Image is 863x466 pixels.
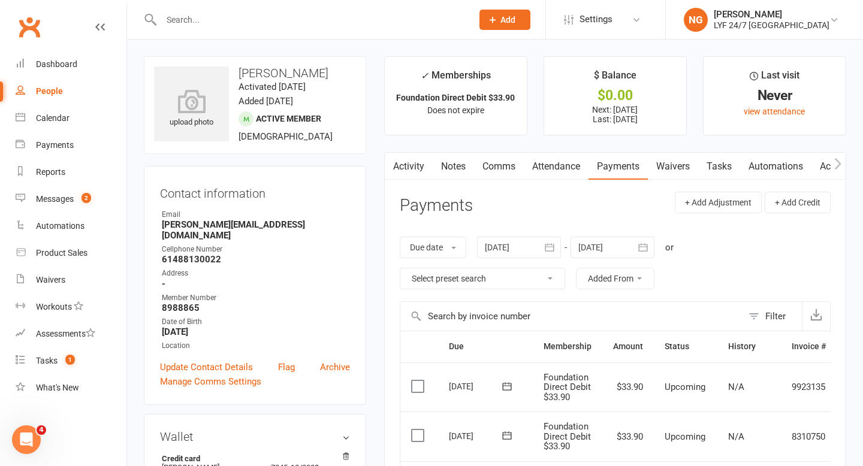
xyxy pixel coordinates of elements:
a: Update Contact Details [160,360,253,374]
div: Assessments [36,329,95,338]
div: Email [162,209,350,220]
h3: Payments [400,196,473,215]
div: Calendar [36,113,70,123]
span: N/A [728,431,744,442]
strong: 8988865 [162,302,350,313]
a: Activity [385,153,433,180]
i: ✓ [421,70,429,81]
div: Waivers [36,275,65,285]
span: Foundation Direct Debit $33.90 [544,372,591,403]
div: What's New [36,383,79,392]
a: Tasks [698,153,740,180]
span: Settings [580,6,612,33]
td: $33.90 [602,411,654,461]
a: Waivers [648,153,698,180]
a: Automations [16,213,126,240]
a: Payments [16,132,126,159]
button: Added From [576,268,654,289]
input: Search by invoice number [400,302,743,331]
div: Reports [36,167,65,177]
a: Calendar [16,105,126,132]
a: view attendance [744,107,805,116]
div: Workouts [36,302,72,311]
span: Upcoming [665,431,705,442]
div: Date of Birth [162,316,350,328]
button: Filter [743,302,802,331]
span: 1 [65,355,75,365]
button: Add [479,10,530,30]
button: Due date [400,237,466,258]
time: Added [DATE] [239,96,293,107]
button: + Add Adjustment [675,192,762,213]
span: Does not expire [427,105,484,115]
a: Flag [278,360,295,374]
td: 8310750 [781,411,837,461]
span: N/A [728,382,744,392]
td: $33.90 [602,362,654,412]
a: Manage Comms Settings [160,374,261,389]
button: + Add Credit [765,192,831,213]
div: Never [714,89,835,102]
span: [DEMOGRAPHIC_DATA] [239,131,333,142]
h3: Contact information [160,182,350,200]
h3: [PERSON_NAME] [154,66,356,80]
strong: - [162,279,350,289]
div: $0.00 [555,89,675,102]
a: Messages 2 [16,186,126,213]
a: Assessments [16,320,126,347]
th: Amount [602,331,654,362]
th: Due [438,331,533,362]
span: 4 [37,425,46,435]
div: [PERSON_NAME] [714,9,829,20]
div: [DATE] [449,426,504,445]
span: 2 [82,193,91,203]
strong: 61488130022 [162,254,350,265]
a: Dashboard [16,51,126,78]
div: LYF 24/7 [GEOGRAPHIC_DATA] [714,20,829,31]
div: Filter [765,309,786,323]
input: Search... [158,11,464,28]
h3: Wallet [160,430,350,443]
div: Member Number [162,292,350,304]
span: Foundation Direct Debit $33.90 [544,421,591,452]
a: What's New [16,374,126,401]
a: Comms [474,153,524,180]
div: Dashboard [36,59,77,69]
div: [DATE] [449,377,504,395]
strong: Credit card [162,454,344,463]
div: $ Balance [594,68,636,89]
a: Payments [589,153,648,180]
a: Archive [320,360,350,374]
a: Clubworx [14,12,44,42]
div: Product Sales [36,248,87,258]
div: Address [162,268,350,279]
div: Messages [36,194,74,204]
strong: Foundation Direct Debit $33.90 [396,93,515,102]
th: Status [654,331,717,362]
div: Payments [36,140,74,150]
th: History [717,331,781,362]
span: Active member [256,114,321,123]
span: Add [500,15,515,25]
a: Waivers [16,267,126,293]
div: Last visit [750,68,799,89]
div: Memberships [421,68,491,90]
a: Tasks 1 [16,347,126,374]
div: upload photo [154,89,229,129]
div: Tasks [36,356,58,365]
strong: [DATE] [162,326,350,337]
div: Cellphone Number [162,244,350,255]
th: Membership [533,331,602,362]
a: Automations [740,153,811,180]
strong: [PERSON_NAME][EMAIL_ADDRESS][DOMAIN_NAME] [162,219,350,241]
div: or [665,240,674,255]
div: Automations [36,221,85,231]
a: People [16,78,126,105]
time: Activated [DATE] [239,81,306,92]
td: 9923135 [781,362,837,412]
a: Workouts [16,293,126,320]
div: NG [684,8,708,32]
th: Invoice # [781,331,837,362]
div: People [36,86,63,96]
a: Notes [433,153,474,180]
